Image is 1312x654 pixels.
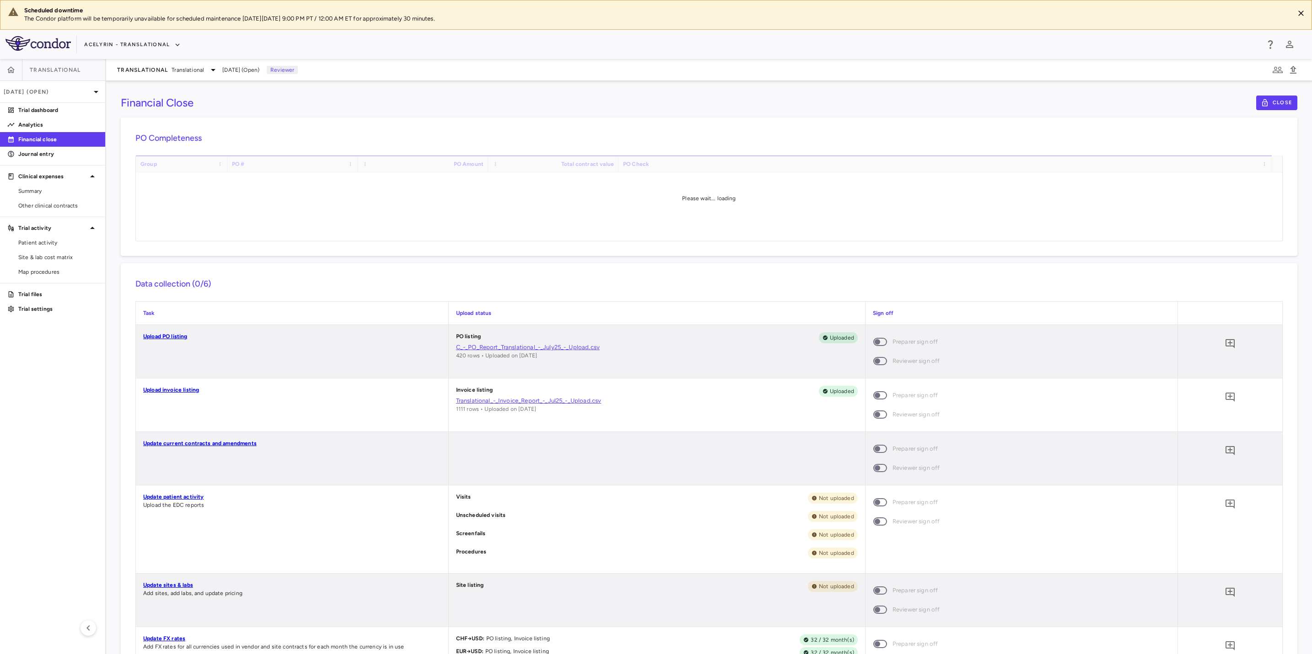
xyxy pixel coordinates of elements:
[172,66,204,74] span: Translational
[456,581,484,592] p: Site listing
[18,106,98,114] p: Trial dashboard
[1222,638,1238,654] button: Add comment
[1225,640,1236,651] svg: Add comment
[682,195,736,202] span: Please wait... loading
[1222,585,1238,600] button: Add comment
[1225,445,1236,456] svg: Add comment
[18,253,98,261] span: Site & lab cost matrix
[143,309,441,317] p: Task
[117,66,168,74] span: Translational
[456,406,537,412] span: 1111 rows • Uploaded on [DATE]
[5,36,71,51] img: logo-full-SnFGN8VE.png
[893,463,940,473] span: Reviewer sign off
[807,636,857,644] span: 32 / 32 month(s)
[18,224,87,232] p: Trial activity
[815,549,858,557] span: Not uploaded
[893,337,938,347] span: Preparer sign off
[1256,96,1297,110] button: Close
[135,132,1283,144] h6: PO Completeness
[456,493,471,504] p: Visits
[873,309,1171,317] p: Sign off
[456,309,858,317] p: Upload status
[18,305,98,313] p: Trial settings
[456,352,537,359] span: 420 rows • Uploaded on [DATE]
[24,15,1287,23] p: The Condor platform will be temporarily unavailable for scheduled maintenance [DATE][DATE] 9:00 P...
[815,494,858,502] span: Not uploaded
[143,582,193,588] a: Update sites & labs
[143,494,204,500] a: Update patient activity
[18,121,98,129] p: Analytics
[30,66,81,74] span: Translational
[893,444,938,454] span: Preparer sign off
[893,356,940,366] span: Reviewer sign off
[121,96,194,110] h3: Financial Close
[18,172,87,181] p: Clinical expenses
[1225,587,1236,598] svg: Add comment
[815,512,858,521] span: Not uploaded
[1222,496,1238,512] button: Add comment
[1225,499,1236,510] svg: Add comment
[18,150,98,158] p: Journal entry
[18,135,98,144] p: Financial close
[826,387,858,395] span: Uploaded
[893,516,940,526] span: Reviewer sign off
[1294,6,1308,20] button: Close
[893,409,940,420] span: Reviewer sign off
[1222,389,1238,405] button: Add comment
[1225,338,1236,349] svg: Add comment
[456,511,506,522] p: Unscheduled visits
[24,6,1287,15] div: Scheduled downtime
[1222,336,1238,351] button: Add comment
[456,386,493,397] p: Invoice listing
[143,502,204,508] span: Upload the EDC reports
[143,643,404,650] span: Add FX rates for all currencies used in vendor and site contracts for each month the currency is ...
[893,639,938,649] span: Preparer sign off
[135,278,1283,290] h6: Data collection (0/6)
[456,397,858,405] a: Translational_-_Invoice_Report_-_Jul25_-_Upload.csv
[18,268,98,276] span: Map procedures
[4,88,91,96] p: [DATE] (Open)
[1225,392,1236,403] svg: Add comment
[18,239,98,247] span: Patient activity
[893,497,938,507] span: Preparer sign off
[18,187,98,195] span: Summary
[893,585,938,596] span: Preparer sign off
[1222,443,1238,458] button: Add comment
[267,66,298,74] p: Reviewer
[143,635,185,642] a: Update FX rates
[18,290,98,298] p: Trial files
[222,66,259,74] span: [DATE] (Open)
[815,582,858,590] span: Not uploaded
[456,332,481,343] p: PO listing
[484,635,550,642] span: PO listing, Invoice listing
[456,548,487,558] p: Procedures
[456,343,858,351] a: C_-_PO_Report_Translational_-_July25_-_Upload.csv
[143,590,242,596] span: Add sites, add labs, and update pricing
[826,334,858,342] span: Uploaded
[84,37,181,52] button: Acelyrin - Translational
[893,605,940,615] span: Reviewer sign off
[18,202,98,210] span: Other clinical contracts
[143,387,199,393] a: Upload invoice listing
[143,440,257,447] a: Update current contracts and amendments
[143,333,188,340] a: Upload PO listing
[893,390,938,400] span: Preparer sign off
[456,529,486,540] p: Screenfails
[456,635,484,642] span: CHF → USD :
[815,531,858,539] span: Not uploaded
